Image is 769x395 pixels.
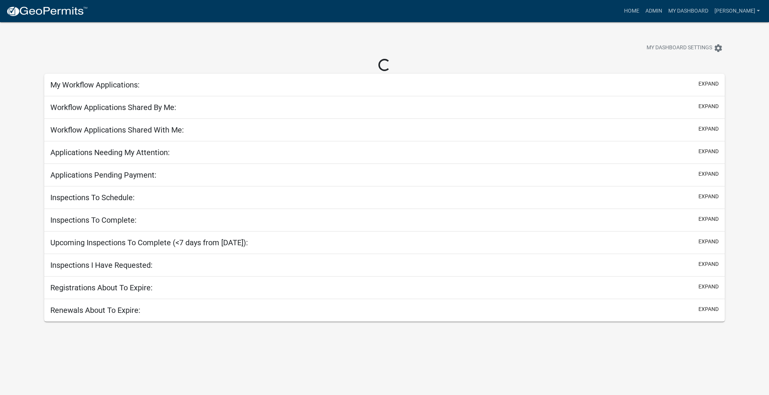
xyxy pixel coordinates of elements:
[698,260,719,268] button: expand
[698,238,719,246] button: expand
[50,125,184,134] h5: Workflow Applications Shared With Me:
[50,261,153,270] h5: Inspections I Have Requested:
[50,193,135,202] h5: Inspections To Schedule:
[711,4,763,18] a: [PERSON_NAME]
[640,40,729,55] button: My Dashboard Settingssettings
[621,4,642,18] a: Home
[50,103,176,112] h5: Workflow Applications Shared By Me:
[698,170,719,178] button: expand
[698,125,719,133] button: expand
[50,80,140,89] h5: My Workflow Applications:
[50,170,156,180] h5: Applications Pending Payment:
[714,44,723,53] i: settings
[642,4,665,18] a: Admin
[50,238,248,247] h5: Upcoming Inspections To Complete (<7 days from [DATE]):
[647,44,712,53] span: My Dashboard Settings
[698,305,719,313] button: expand
[698,215,719,223] button: expand
[698,80,719,88] button: expand
[698,283,719,291] button: expand
[698,147,719,155] button: expand
[50,215,137,225] h5: Inspections To Complete:
[665,4,711,18] a: My Dashboard
[698,102,719,110] button: expand
[50,148,170,157] h5: Applications Needing My Attention:
[698,193,719,201] button: expand
[50,306,140,315] h5: Renewals About To Expire:
[50,283,153,292] h5: Registrations About To Expire:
